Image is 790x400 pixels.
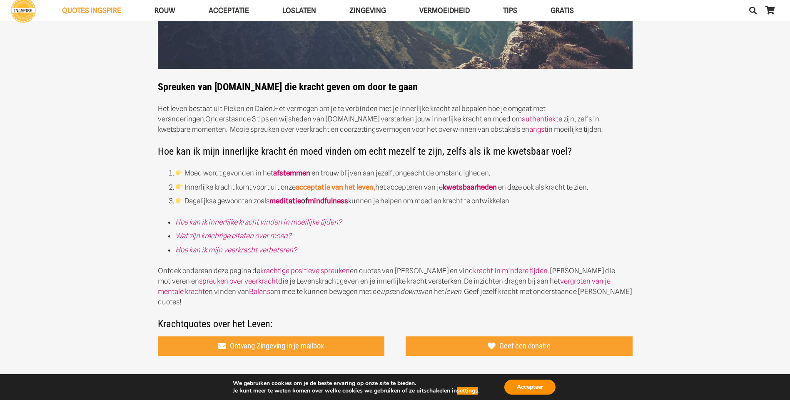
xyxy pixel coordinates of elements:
a: krachtige positieve spreuken [260,267,350,275]
a: Ontvang Zingeving in je mailbox [158,336,385,356]
p: Je kunt meer te weten komen over welke cookies we gebruiken of ze uitschakelen in . [233,387,479,395]
h2: Hoe kan ik mijn innerlijke kracht én moed vinden om echt mezelf te zijn, zelfs als ik me kwetsbaa... [158,146,633,158]
p: Het leven bestaat uit Pieken en Dalen Het vermogen om je te verbinden met je innerlijke kracht za... [158,104,633,135]
strong: acceptatie van het leven [296,183,374,191]
img: 👉 [176,183,183,190]
em: leven [444,287,461,296]
a: kracht in mindere tijden [473,267,548,275]
a: authentiek [522,115,556,123]
a: acceptatie van het leven, [296,183,375,191]
h2: Krachtquotes over het Leven: [158,318,633,330]
em: downs [400,287,421,296]
a: kwetsbaarheden [443,183,497,191]
span: Ontvang Zingeving in je mailbox [230,342,324,351]
span: GRATIS [551,6,574,15]
strong: of [269,197,348,205]
span: Loslaten [282,6,316,15]
a: afstemmen [273,169,310,177]
button: Accepteer [504,380,556,395]
em: . [273,104,274,113]
span: Geef een donatie [499,342,550,351]
img: 👉 [176,197,183,204]
a: Balans [249,287,270,296]
span: QUOTES INGSPIRE [62,6,121,15]
a: Hoe kan ik mijn veerkracht verbeteren? [175,246,297,254]
span: Zingeving [349,6,386,15]
p: We gebruiken cookies om je de beste ervaring op onze site te bieden. [233,380,479,387]
a: meditatie [269,197,301,205]
span: Acceptatie [209,6,249,15]
a: Geef een donatie [406,336,633,356]
a: spreuken over veerkracht [199,277,278,285]
a: Hoe kan ik innerlijke kracht vinden in moeilijke tijden? [175,218,342,226]
a: angst [529,125,546,133]
li: Innerlijke kracht komt voort uit onze het accepteren van je en deze ook als kracht te zien. [175,182,633,193]
span: TIPS [503,6,517,15]
li: Dagelijkse gewoonten zoals kunnen je helpen om moed en kracht te ontwikkelen. [175,196,633,206]
a: mindfulness [308,197,348,205]
em: ups [381,287,392,296]
li: Moed wordt gevonden in het en trouw blijven aan jezelf, ongeacht de omstandigheden. [175,168,633,178]
img: 👉 [176,169,183,176]
button: settings [457,387,478,395]
p: Ontdek onderaan deze pagina de en quotes van [PERSON_NAME] en vind . [PERSON_NAME] die motiveren ... [158,266,633,307]
a: Wat zijn krachtige citaten over moed? [175,232,292,240]
span: ROUW [155,6,175,15]
em: . [204,115,205,123]
span: VERMOEIDHEID [419,6,470,15]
